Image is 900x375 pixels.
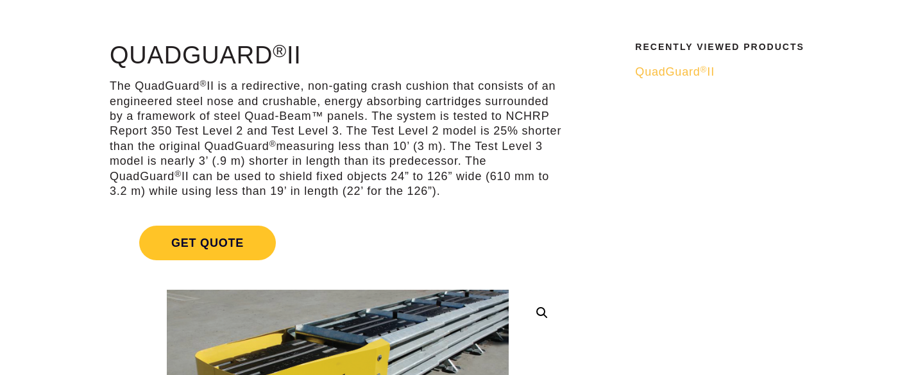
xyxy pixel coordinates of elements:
[174,169,182,179] sup: ®
[110,79,565,199] p: The QuadGuard II is a redirective, non-gating crash cushion that consists of an engineered steel ...
[110,42,565,69] h1: QuadGuard II
[139,226,276,260] span: Get Quote
[635,65,715,78] span: QuadGuard II
[635,42,815,52] h2: Recently Viewed Products
[273,40,287,61] sup: ®
[110,210,565,276] a: Get Quote
[269,139,276,149] sup: ®
[200,79,207,88] sup: ®
[700,65,708,74] sup: ®
[635,65,815,79] a: QuadGuard®II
